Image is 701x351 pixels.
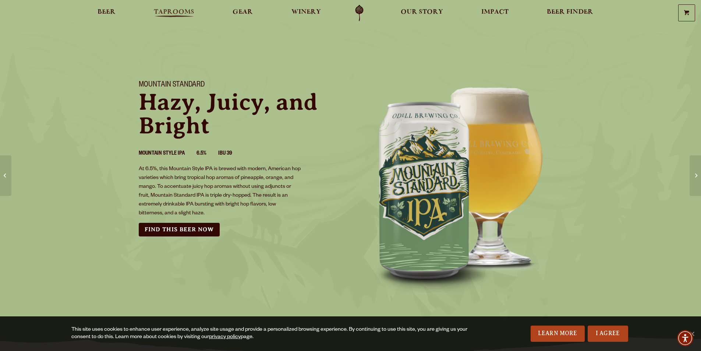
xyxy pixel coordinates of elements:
[396,5,448,21] a: Our Story
[98,9,116,15] span: Beer
[677,330,693,346] div: Accessibility Menu
[139,81,342,90] h1: Mountain Standard
[481,9,509,15] span: Impact
[346,5,373,21] a: Odell Home
[531,326,585,342] a: Learn More
[93,5,120,21] a: Beer
[149,5,199,21] a: Taprooms
[547,9,593,15] span: Beer Finder
[209,334,241,340] a: privacy policy
[287,5,326,21] a: Winery
[542,5,598,21] a: Beer Finder
[139,165,301,218] p: At 6.5%, this Mountain Style IPA is brewed with modern, American hop varieties which bring tropic...
[291,9,321,15] span: Winery
[139,90,342,137] p: Hazy, Juicy, and Bright
[401,9,443,15] span: Our Story
[228,5,258,21] a: Gear
[477,5,513,21] a: Impact
[351,72,571,293] img: Image of can and pour
[71,326,470,341] div: This site uses cookies to enhance user experience, analyze site usage and provide a personalized ...
[588,326,628,342] a: I Agree
[154,9,194,15] span: Taprooms
[233,9,253,15] span: Gear
[139,223,220,236] a: Find this Beer Now
[218,149,244,159] li: IBU 39
[139,149,197,159] li: Mountain Style IPA
[197,149,218,159] li: 6.5%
